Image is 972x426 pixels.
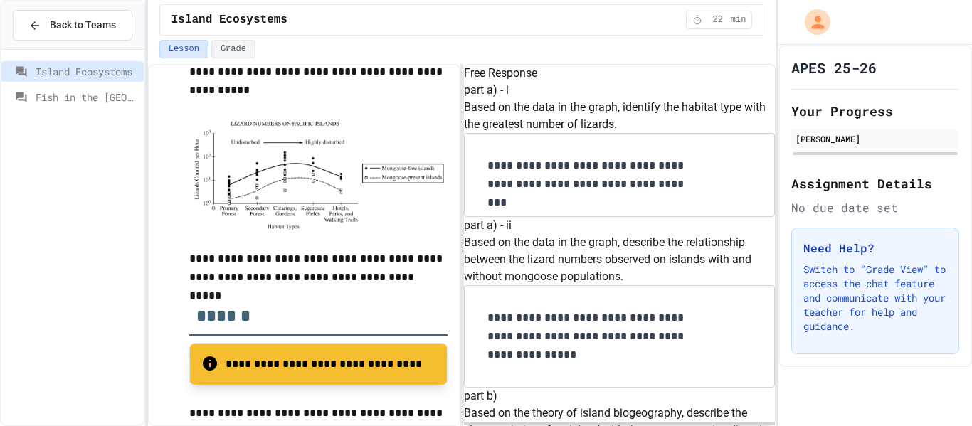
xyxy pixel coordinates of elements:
[464,217,775,234] h6: part a) - ii
[36,64,138,79] span: Island Ecosystems
[464,388,775,405] h6: part b)
[796,132,955,145] div: [PERSON_NAME]
[791,199,959,216] div: No due date set
[464,234,775,285] p: Based on the data in the graph, describe the relationship between the lizard numbers observed on ...
[791,101,959,121] h2: Your Progress
[13,10,132,41] button: Back to Teams
[464,99,775,133] p: Based on the data in the graph, identify the habitat type with the greatest number of lizards.
[464,65,775,82] h6: Free Response
[803,240,947,257] h3: Need Help?
[464,82,775,99] h6: part a) - i
[171,11,287,28] span: Island Ecosystems
[36,90,138,105] span: Fish in the [GEOGRAPHIC_DATA]
[790,6,834,38] div: My Account
[211,40,255,58] button: Grade
[791,58,877,78] h1: APES 25-26
[50,18,116,33] span: Back to Teams
[791,174,959,193] h2: Assignment Details
[803,262,947,334] p: Switch to "Grade View" to access the chat feature and communicate with your teacher for help and ...
[707,14,729,26] span: 22
[159,40,208,58] button: Lesson
[731,14,746,26] span: min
